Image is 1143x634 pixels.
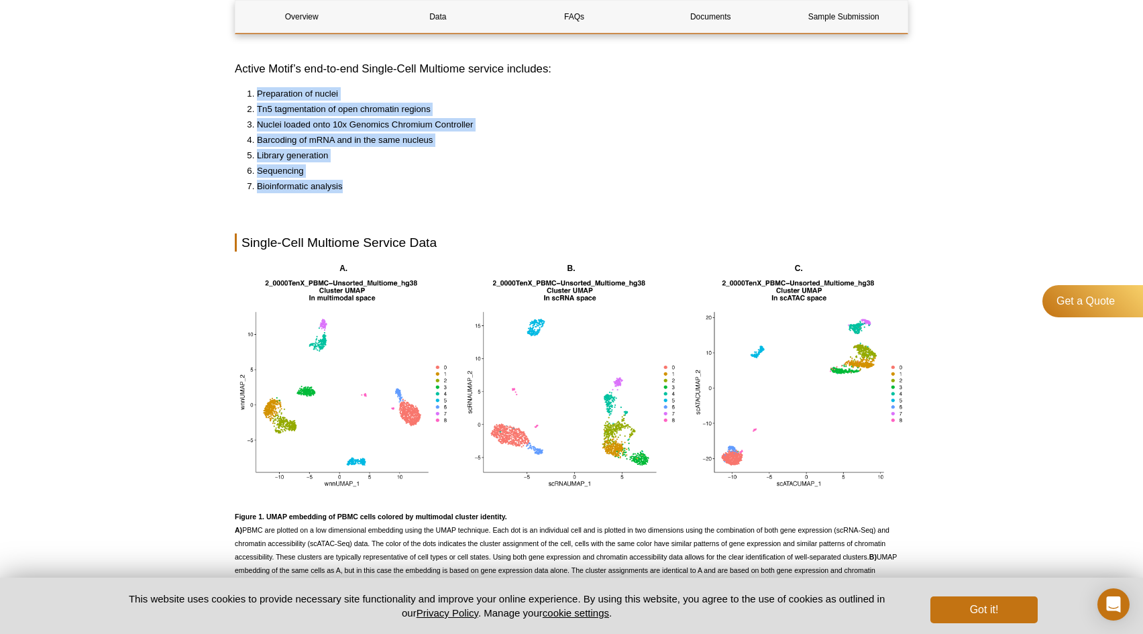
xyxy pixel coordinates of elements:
li: Tn5 tagmentation of open chromatin regions [257,103,895,116]
button: Got it! [930,596,1038,623]
strong: A) [235,526,242,534]
strong: B. [567,264,575,273]
div: Open Intercom Messenger [1097,588,1130,621]
strong: C. [795,264,803,273]
li: Bioinformatic analysis [257,180,895,193]
li: Library generation [257,149,895,162]
img: scMultiome cluster map in scATAC space [690,275,908,492]
a: Get a Quote [1042,285,1143,317]
a: Documents [645,1,777,33]
a: FAQs [508,1,640,33]
a: Overview [235,1,368,33]
strong: Figure 1. UMAP embedding of PBMC cells colored by multimodal cluster identity. [235,513,507,521]
a: Data [372,1,504,33]
strong: B) [869,553,877,561]
h2: Single-Cell Multiome Service Data [235,233,908,252]
li: Sequencing [257,164,895,178]
a: Privacy Policy [417,607,478,619]
a: Sample Submission [781,1,907,33]
p: This website uses cookies to provide necessary site functionality and improve your online experie... [105,592,908,620]
h3: Active Motif’s end-to-end Single-Cell Multiome service includes:​ [235,61,908,77]
li: Nuclei loaded onto 10x Genomics Chromium Controller​ [257,118,895,131]
li: Preparation of nuclei​ [257,87,895,101]
button: cookie settings [543,607,609,619]
img: scMultiome cluster map in scRNA space [462,275,679,492]
li: Barcoding of mRNA and in the same nucleus​ [257,134,895,147]
img: scMultiome cluster map in multimodal space [235,275,452,492]
span: PBMC are plotted on a low dimensional embedding using the UMAP technique. Each dot is an individu... [235,513,897,615]
strong: A. [339,264,347,273]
